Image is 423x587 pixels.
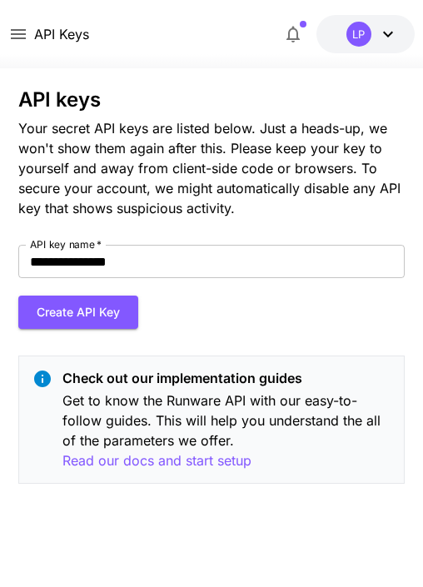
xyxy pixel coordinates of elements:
button: Create API Key [18,296,138,330]
button: Read our docs and start setup [62,450,251,471]
p: Get to know the Runware API with our easy-to-follow guides. This will help you understand the all... [62,391,390,471]
a: API Keys [34,24,89,44]
nav: breadcrumb [34,24,89,44]
div: LP [346,22,371,47]
button: $0.05LP [316,15,415,53]
h3: API keys [18,88,404,112]
p: Check out our implementation guides [62,368,390,388]
p: Your secret API keys are listed below. Just a heads-up, we won't show them again after this. Plea... [18,118,404,218]
label: API key name [30,237,102,251]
